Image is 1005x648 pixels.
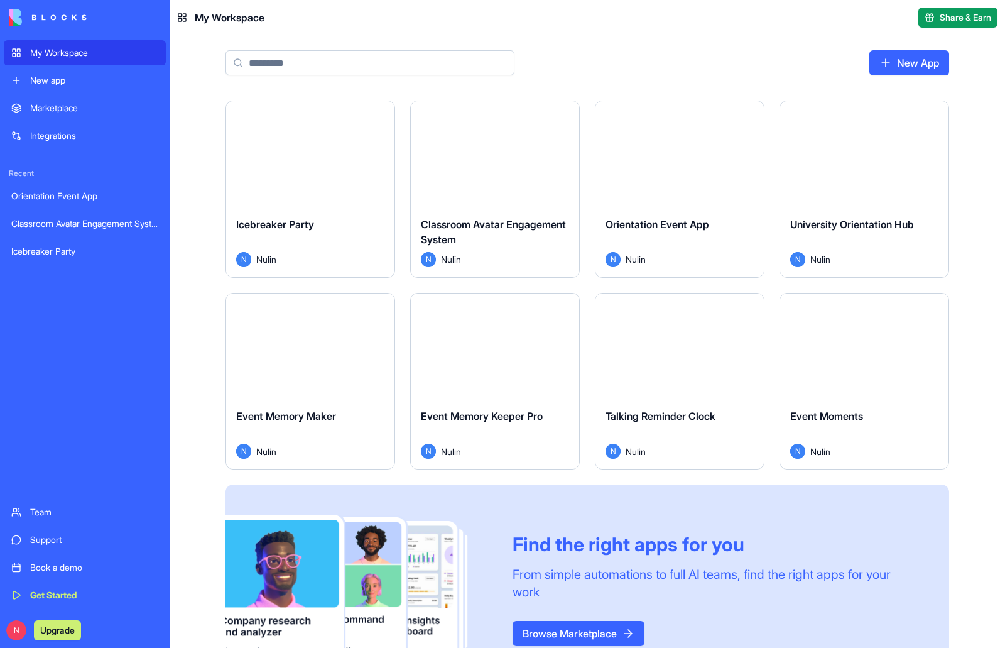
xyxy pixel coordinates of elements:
span: University Orientation Hub [790,218,914,231]
span: N [6,620,26,640]
a: Icebreaker PartyNNulin [225,101,395,278]
div: Find the right apps for you [513,533,919,556]
a: Event MomentsNNulin [780,293,949,470]
span: N [790,252,805,267]
button: Share & Earn [918,8,997,28]
div: Integrations [30,129,158,142]
span: Event Memory Keeper Pro [421,410,543,422]
button: Upgrade [34,620,81,640]
div: Book a demo [30,561,158,574]
a: Integrations [4,123,166,148]
span: N [421,444,436,459]
span: My Workspace [195,10,264,25]
div: Marketplace [30,102,158,114]
a: Icebreaker Party [4,239,166,264]
a: Event Memory MakerNNulin [225,293,395,470]
div: Classroom Avatar Engagement System [11,217,158,230]
div: Orientation Event App [11,190,158,202]
div: My Workspace [30,47,158,59]
a: New App [869,50,949,75]
div: Support [30,534,158,546]
div: Icebreaker Party [11,245,158,258]
a: Classroom Avatar Engagement System [4,211,166,236]
span: Nulin [810,253,830,266]
div: New app [30,74,158,87]
div: From simple automations to full AI teams, find the right apps for your work [513,566,919,601]
a: My Workspace [4,40,166,65]
a: Orientation Event AppNNulin [595,101,764,278]
span: Nulin [256,253,276,266]
span: N [236,252,251,267]
span: Recent [4,168,166,178]
span: Orientation Event App [606,218,709,231]
a: Get Started [4,583,166,608]
a: Book a demo [4,555,166,580]
a: Marketplace [4,96,166,121]
a: New app [4,68,166,93]
span: Classroom Avatar Engagement System [421,218,566,246]
a: Team [4,500,166,525]
span: Event Memory Maker [236,410,336,422]
span: Nulin [441,445,461,458]
span: N [606,252,621,267]
span: Event Moments [790,410,863,422]
a: University Orientation HubNNulin [780,101,949,278]
a: Upgrade [34,623,81,636]
span: Share & Earn [940,11,991,24]
span: Icebreaker Party [236,218,314,231]
a: Event Memory Keeper ProNNulin [410,293,580,470]
img: logo [9,9,87,26]
span: N [421,252,436,267]
span: Nulin [256,445,276,458]
span: Nulin [810,445,830,458]
a: Talking Reminder ClockNNulin [595,293,764,470]
div: Team [30,506,158,519]
span: N [790,444,805,459]
span: N [236,444,251,459]
a: Support [4,527,166,552]
span: Talking Reminder Clock [606,410,715,422]
div: Get Started [30,589,158,601]
span: Nulin [626,253,646,266]
span: Nulin [441,253,461,266]
a: Classroom Avatar Engagement SystemNNulin [410,101,580,278]
a: Orientation Event App [4,184,166,209]
span: Nulin [626,445,646,458]
span: N [606,444,621,459]
a: Browse Marketplace [513,621,644,646]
